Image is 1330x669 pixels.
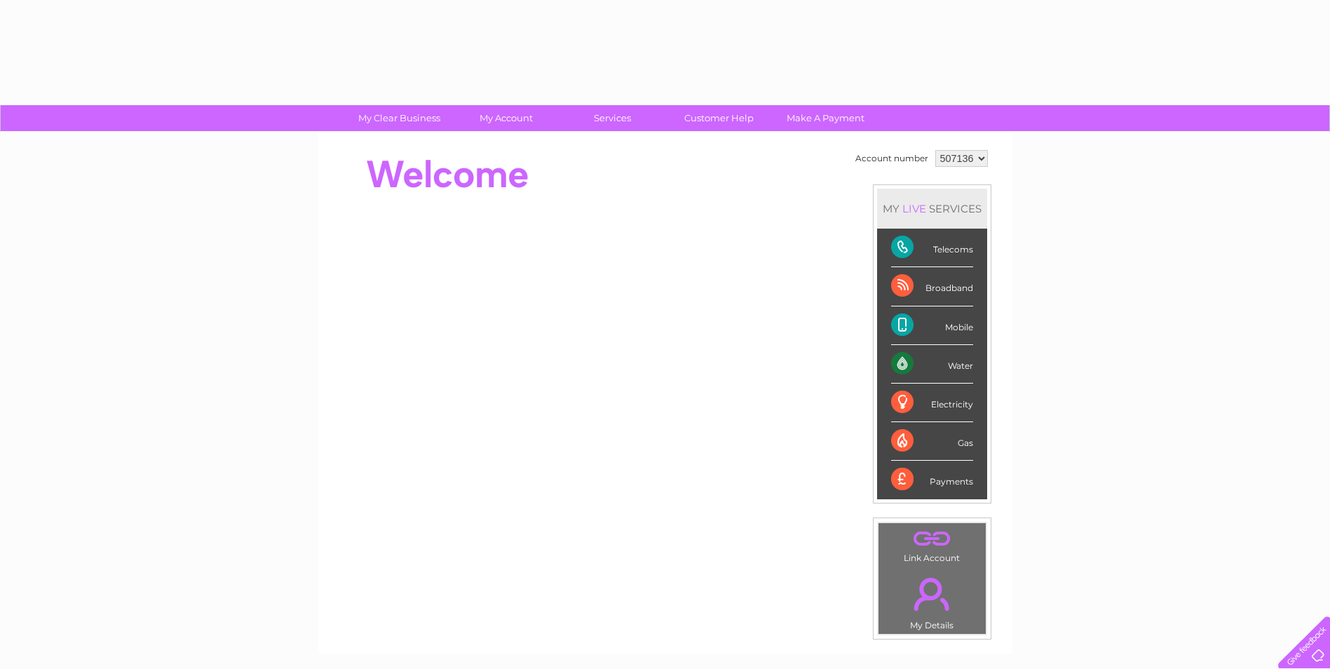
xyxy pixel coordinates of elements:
td: My Details [878,566,986,635]
a: My Clear Business [341,105,457,131]
a: . [882,527,982,551]
div: Broadband [891,267,973,306]
div: Payments [891,461,973,499]
div: Gas [891,422,973,461]
a: Services [555,105,670,131]
a: Make A Payment [768,105,883,131]
div: Electricity [891,384,973,422]
div: Mobile [891,306,973,345]
td: Account number [852,147,932,170]
div: MY SERVICES [877,189,987,229]
a: My Account [448,105,564,131]
div: LIVE [900,202,929,215]
div: Telecoms [891,229,973,267]
a: . [882,569,982,619]
div: Water [891,345,973,384]
a: Customer Help [661,105,777,131]
td: Link Account [878,522,986,567]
